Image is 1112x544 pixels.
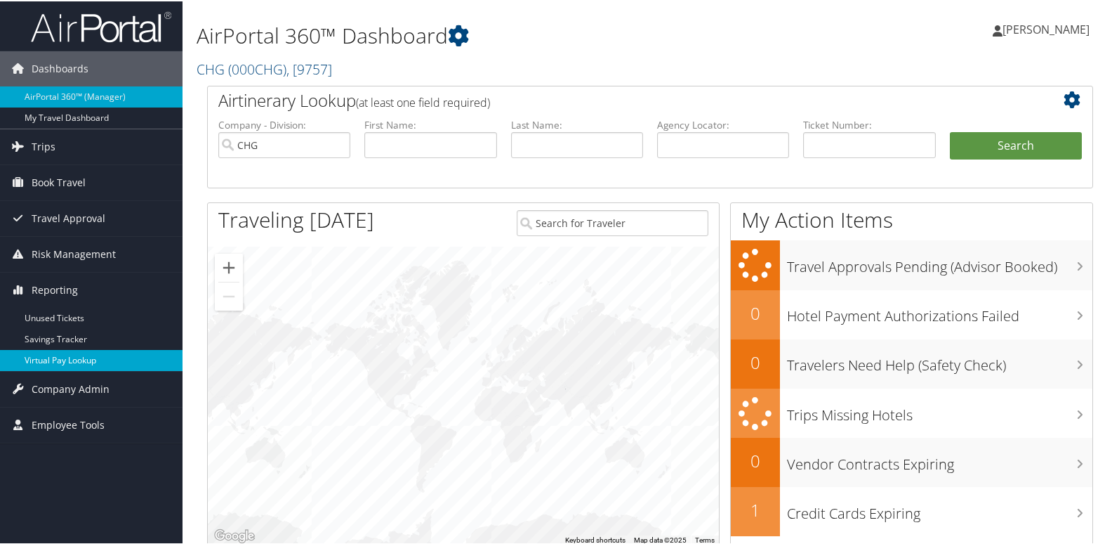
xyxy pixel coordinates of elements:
[197,58,332,77] a: CHG
[950,131,1082,159] button: Search
[211,526,258,544] a: Open this area in Google Maps (opens a new window)
[364,117,496,131] label: First Name:
[228,58,286,77] span: ( 000CHG )
[787,397,1092,424] h3: Trips Missing Hotels
[731,486,1092,535] a: 1Credit Cards Expiring
[731,387,1092,437] a: Trips Missing Hotels
[218,117,350,131] label: Company - Division:
[731,349,780,373] h2: 0
[32,200,105,235] span: Travel Approval
[993,7,1104,49] a: [PERSON_NAME]
[787,298,1092,325] h3: Hotel Payment Authorizations Failed
[31,9,171,42] img: airportal-logo.png
[565,534,625,544] button: Keyboard shortcuts
[511,117,643,131] label: Last Name:
[731,338,1092,387] a: 0Travelers Need Help (Safety Check)
[731,448,780,472] h2: 0
[32,164,86,199] span: Book Travel
[803,117,935,131] label: Ticket Number:
[32,370,110,406] span: Company Admin
[356,93,490,109] span: (at least one field required)
[32,128,55,163] span: Trips
[695,535,715,543] a: Terms (opens in new tab)
[787,496,1092,522] h3: Credit Cards Expiring
[731,436,1092,486] a: 0Vendor Contracts Expiring
[215,252,243,280] button: Zoom in
[787,446,1092,473] h3: Vendor Contracts Expiring
[731,497,780,521] h2: 1
[787,347,1092,374] h3: Travelers Need Help (Safety Check)
[218,87,1008,111] h2: Airtinerary Lookup
[197,20,801,49] h1: AirPortal 360™ Dashboard
[32,406,105,441] span: Employee Tools
[787,249,1092,276] h3: Travel Approvals Pending (Advisor Booked)
[731,300,780,324] h2: 0
[517,209,708,235] input: Search for Traveler
[731,289,1092,338] a: 0Hotel Payment Authorizations Failed
[731,239,1092,289] a: Travel Approvals Pending (Advisor Booked)
[1002,20,1090,36] span: [PERSON_NAME]
[286,58,332,77] span: , [ 9757 ]
[657,117,789,131] label: Agency Locator:
[32,50,88,85] span: Dashboards
[32,235,116,271] span: Risk Management
[218,204,374,233] h1: Traveling [DATE]
[32,271,78,306] span: Reporting
[215,281,243,309] button: Zoom out
[634,535,687,543] span: Map data ©2025
[731,204,1092,233] h1: My Action Items
[211,526,258,544] img: Google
